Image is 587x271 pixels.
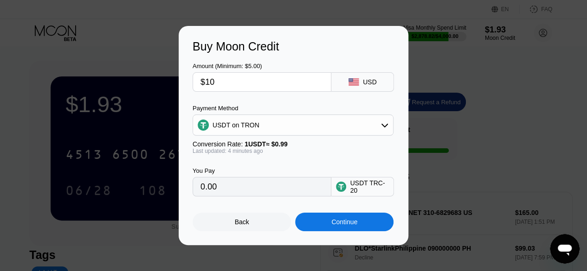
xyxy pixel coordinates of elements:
span: 1 USDT ≈ $0.99 [245,140,288,148]
div: Back [193,213,291,231]
input: $0.00 [200,73,323,91]
div: Continue [295,213,393,231]
iframe: Button to launch messaging window [550,234,580,264]
div: Buy Moon Credit [193,40,394,53]
div: Payment Method [193,105,393,112]
div: Amount (Minimum: $5.00) [193,63,331,69]
div: Continue [331,218,357,226]
div: USD [363,78,377,86]
div: USDT on TRON [213,121,259,129]
div: USDT on TRON [193,116,393,134]
div: Back [235,218,249,226]
div: You Pay [193,167,331,174]
div: USDT TRC-20 [350,179,389,194]
div: Conversion Rate: [193,140,393,148]
div: Last updated: 4 minutes ago [193,148,393,154]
